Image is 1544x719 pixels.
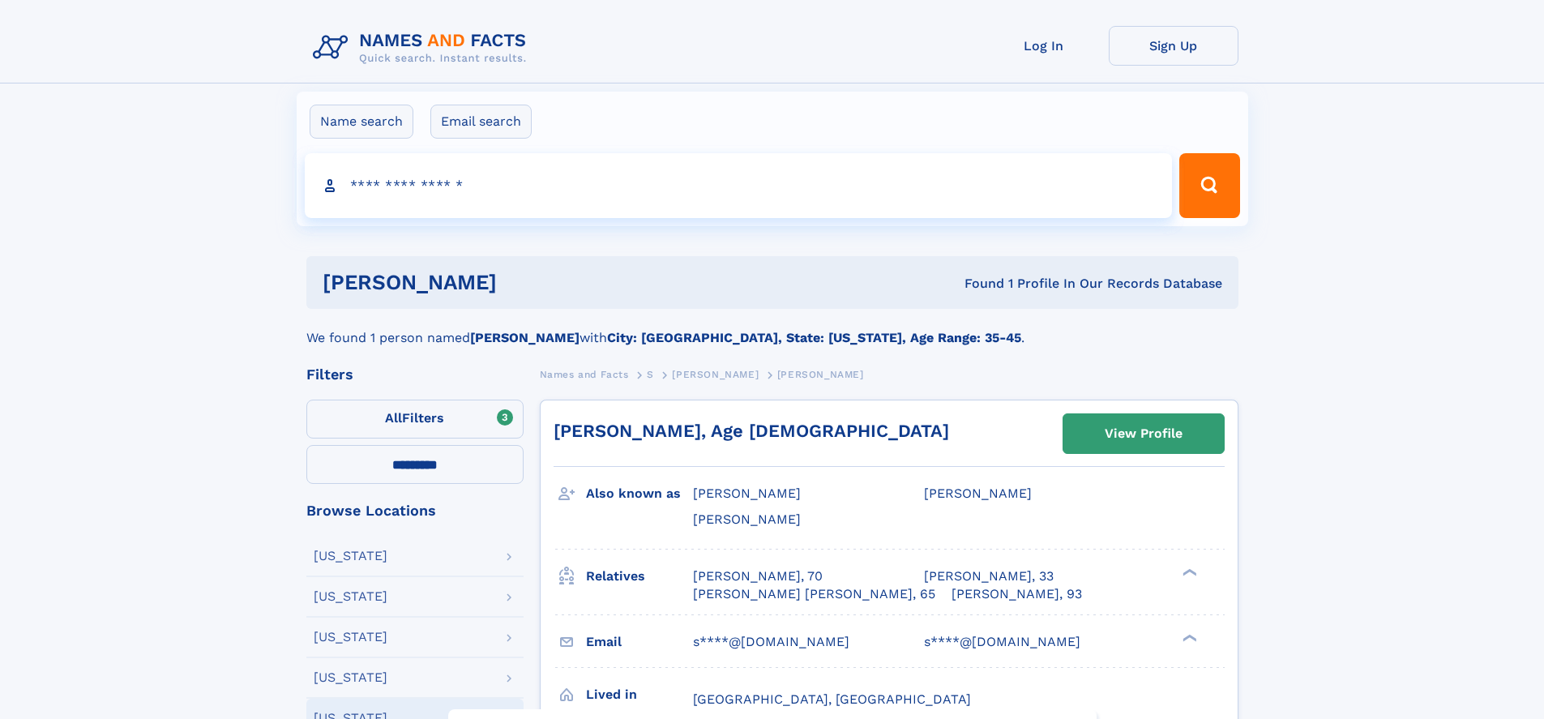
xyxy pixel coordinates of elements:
[314,671,387,684] div: [US_STATE]
[647,369,654,380] span: S
[730,275,1222,293] div: Found 1 Profile In Our Records Database
[305,153,1173,218] input: search input
[586,563,693,590] h3: Relatives
[385,410,402,426] span: All
[777,369,864,380] span: [PERSON_NAME]
[306,400,524,439] label: Filters
[430,105,532,139] label: Email search
[306,503,524,518] div: Browse Locations
[924,567,1054,585] a: [PERSON_NAME], 33
[314,631,387,644] div: [US_STATE]
[1178,632,1198,643] div: ❯
[693,585,935,603] a: [PERSON_NAME] [PERSON_NAME], 65
[1109,26,1238,66] a: Sign Up
[672,369,759,380] span: [PERSON_NAME]
[540,364,629,384] a: Names and Facts
[306,309,1238,348] div: We found 1 person named with .
[693,567,823,585] a: [PERSON_NAME], 70
[310,105,413,139] label: Name search
[647,364,654,384] a: S
[693,486,801,501] span: [PERSON_NAME]
[1178,567,1198,577] div: ❯
[693,511,801,527] span: [PERSON_NAME]
[924,486,1032,501] span: [PERSON_NAME]
[586,480,693,507] h3: Also known as
[586,681,693,708] h3: Lived in
[952,585,1082,603] a: [PERSON_NAME], 93
[672,364,759,384] a: [PERSON_NAME]
[586,628,693,656] h3: Email
[554,421,949,441] a: [PERSON_NAME], Age [DEMOGRAPHIC_DATA]
[607,330,1021,345] b: City: [GEOGRAPHIC_DATA], State: [US_STATE], Age Range: 35-45
[314,550,387,563] div: [US_STATE]
[306,367,524,382] div: Filters
[979,26,1109,66] a: Log In
[1179,153,1239,218] button: Search Button
[306,26,540,70] img: Logo Names and Facts
[1105,415,1183,452] div: View Profile
[470,330,580,345] b: [PERSON_NAME]
[693,691,971,707] span: [GEOGRAPHIC_DATA], [GEOGRAPHIC_DATA]
[314,590,387,603] div: [US_STATE]
[323,272,731,293] h1: [PERSON_NAME]
[1063,414,1224,453] a: View Profile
